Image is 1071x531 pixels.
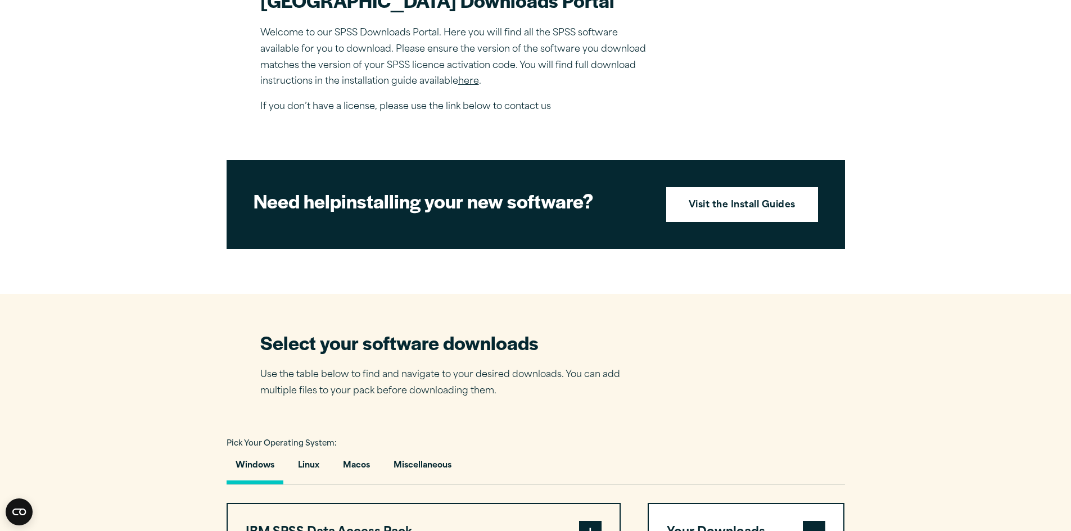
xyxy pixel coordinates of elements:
h2: Select your software downloads [260,330,637,355]
button: Miscellaneous [385,452,460,484]
span: Pick Your Operating System: [227,440,337,447]
h2: installing your new software? [254,188,647,214]
p: Welcome to our SPSS Downloads Portal. Here you will find all the SPSS software available for you ... [260,25,654,90]
button: Macos [334,452,379,484]
button: Linux [289,452,328,484]
p: Use the table below to find and navigate to your desired downloads. You can add multiple files to... [260,367,637,400]
strong: Need help [254,187,341,214]
p: If you don’t have a license, please use the link below to contact us [260,99,654,115]
button: Open CMP widget [6,498,33,525]
a: Visit the Install Guides [666,187,818,222]
strong: Visit the Install Guides [689,198,796,213]
a: here [458,77,479,86]
button: Windows [227,452,283,484]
